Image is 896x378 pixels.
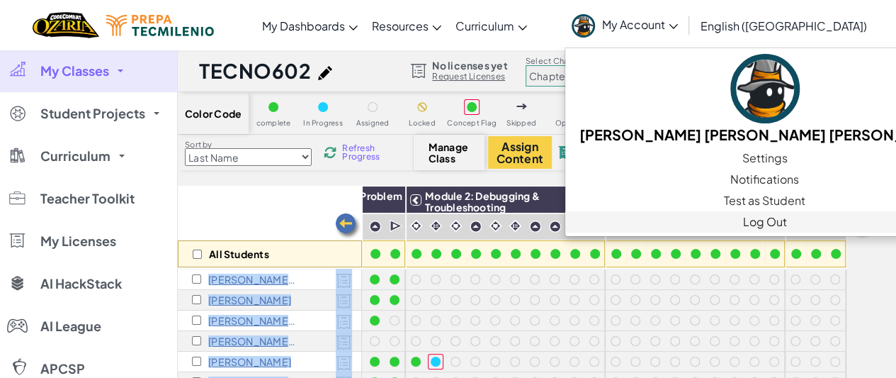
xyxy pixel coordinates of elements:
[40,65,109,77] span: My Classes
[106,15,214,36] img: Tecmilenio logo
[208,356,291,367] p: Isaac López c
[372,18,429,33] span: Resources
[208,274,297,285] p: Alejandro 2
[448,6,534,45] a: Curriculum
[336,335,352,350] img: Licensed
[409,119,435,127] span: Locked
[208,315,297,326] p: Gerardo Alain Diaz Ramirez A
[324,146,336,159] img: IconReload.svg
[432,71,507,82] a: Request Licenses
[33,11,98,40] a: Ozaria by CodeCombat logo
[488,136,552,169] button: Assign Content
[455,18,514,33] span: Curriculum
[701,18,867,33] span: English ([GEOGRAPHIC_DATA])
[369,221,381,233] img: IconPracticeLevel.svg
[555,119,587,127] span: Optional
[549,221,561,233] img: IconPracticeLevel.svg
[342,144,386,161] span: Refresh Progress
[318,66,332,80] img: iconPencil.svg
[509,219,522,233] img: IconInteractive.svg
[390,219,403,233] img: IconCutscene.svg
[429,219,443,233] img: IconInteractive.svg
[506,119,536,127] span: Skipped
[209,248,269,260] p: All Students
[40,192,135,205] span: Teacher Toolkit
[208,335,297,347] p: Nathalia Ayala A
[356,119,390,127] span: Assigned
[365,6,448,45] a: Resources
[516,104,527,109] img: IconSkippedLevel.svg
[602,17,678,32] span: My Account
[730,171,799,188] span: Notifications
[336,355,352,371] img: Licensed
[40,107,145,120] span: Student Projects
[558,146,579,159] img: IconLicenseApply.svg
[334,212,362,240] img: Arrow_Left.png
[256,119,291,127] span: complete
[185,108,242,119] span: Color Code
[432,60,507,71] span: No licenses yet
[565,3,685,48] a: My Account
[572,14,595,38] img: avatar
[336,273,352,289] img: Licensed
[303,119,343,127] span: In Progress
[336,294,352,309] img: Licensed
[425,189,540,213] span: Module 2: Debugging & Troubleshooting
[40,235,116,248] span: My Licenses
[449,219,463,233] img: IconCinematic.svg
[526,55,646,67] label: Select Chapter
[245,189,402,213] span: Module 1: Algorithms & Problem Solving
[529,221,541,233] img: IconPracticeLevel.svg
[409,219,423,233] img: IconCinematic.svg
[336,314,352,330] img: Licensed
[40,277,122,290] span: AI HackStack
[40,320,101,333] span: AI League
[199,57,311,84] h1: TECNO602
[429,141,470,164] span: Manage Class
[255,6,365,45] a: My Dashboards
[185,139,312,150] label: Sort by
[489,219,502,233] img: IconCinematic.svg
[470,221,482,233] img: IconPracticeLevel.svg
[447,119,497,127] span: Concept Flag
[33,11,98,40] img: Home
[208,294,291,306] p: Gabriela A
[730,54,800,123] img: avatar
[693,6,874,45] a: English ([GEOGRAPHIC_DATA])
[40,150,110,162] span: Curriculum
[262,18,345,33] span: My Dashboards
